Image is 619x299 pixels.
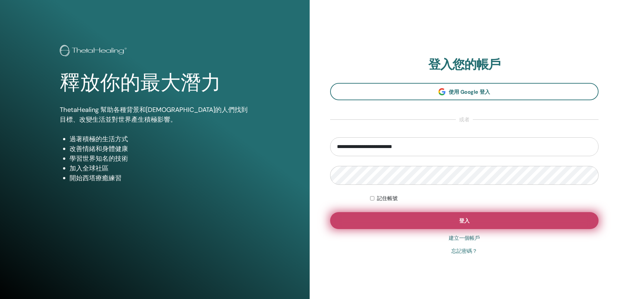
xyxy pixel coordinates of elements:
[449,88,490,95] font: 使用 Google 登入
[370,195,599,202] div: 無限期地保持我的身份驗證狀態或直到我手動註銷
[70,164,109,172] font: 加入全球社區
[70,174,122,182] font: 開始西塔療癒練習
[428,56,500,73] font: 登入您的帳戶
[459,217,470,224] font: 登入
[70,154,128,163] font: 學習世界知名的技術
[459,116,470,123] font: 或者
[330,212,599,229] button: 登入
[449,234,480,242] a: 建立一個帳戶
[330,83,599,100] a: 使用 Google 登入
[70,135,128,143] font: 過著積極的生活方式
[60,105,248,124] font: ThetaHealing 幫助各種背景和[DEMOGRAPHIC_DATA]的人們找到目標、改變生活並對世界產生積極影響。
[451,247,477,255] a: 忘記密碼？
[377,195,398,201] font: 記住帳號
[60,71,221,94] font: 釋放你的最大潛力
[70,144,128,153] font: 改善情緒和身體健康
[451,248,477,254] font: 忘記密碼？
[449,235,480,241] font: 建立一個帳戶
